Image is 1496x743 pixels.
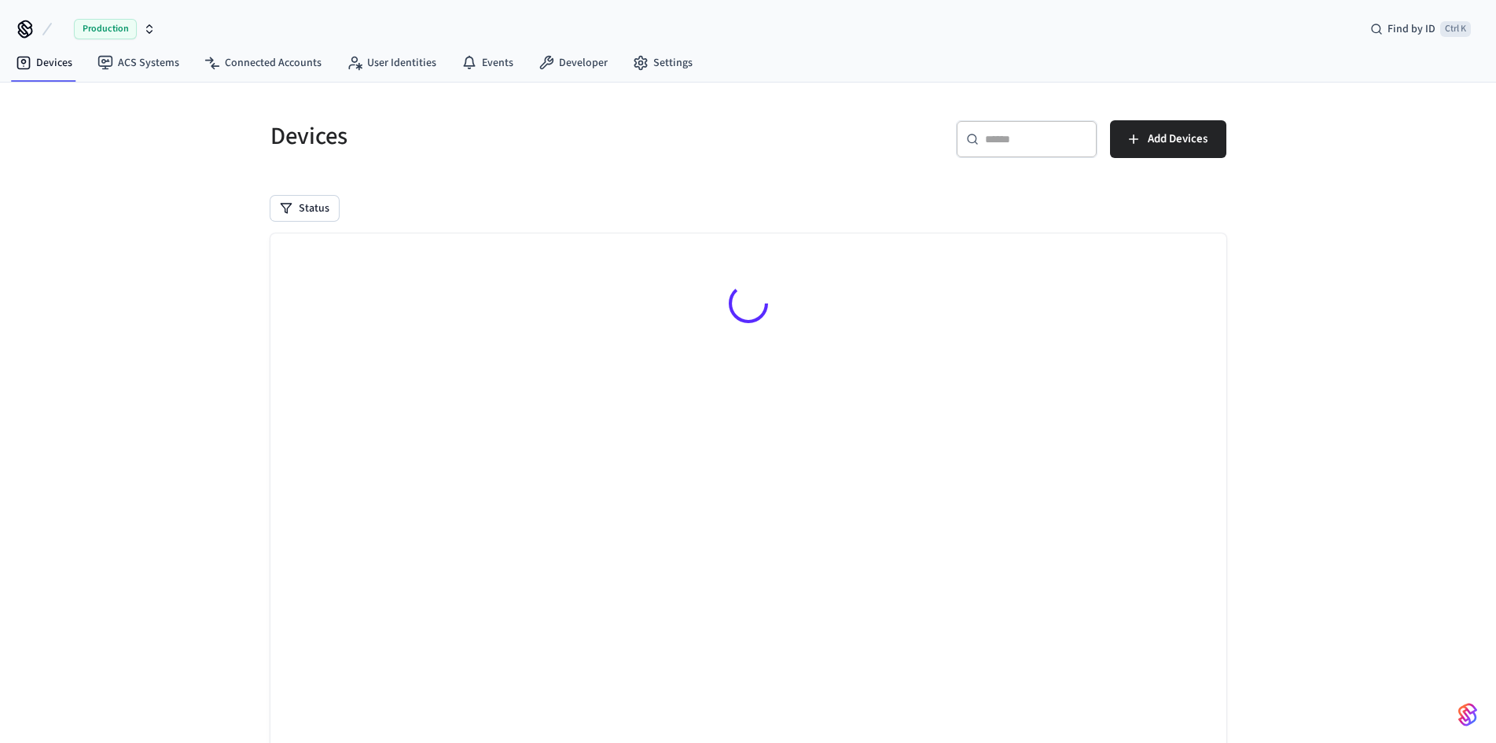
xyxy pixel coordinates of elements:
[74,19,137,39] span: Production
[192,49,334,77] a: Connected Accounts
[449,49,526,77] a: Events
[526,49,620,77] a: Developer
[334,49,449,77] a: User Identities
[85,49,192,77] a: ACS Systems
[620,49,705,77] a: Settings
[1358,15,1483,43] div: Find by IDCtrl K
[1388,21,1435,37] span: Find by ID
[3,49,85,77] a: Devices
[1148,129,1207,149] span: Add Devices
[270,196,339,221] button: Status
[270,120,739,153] h5: Devices
[1110,120,1226,158] button: Add Devices
[1440,21,1471,37] span: Ctrl K
[1458,702,1477,727] img: SeamLogoGradient.69752ec5.svg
